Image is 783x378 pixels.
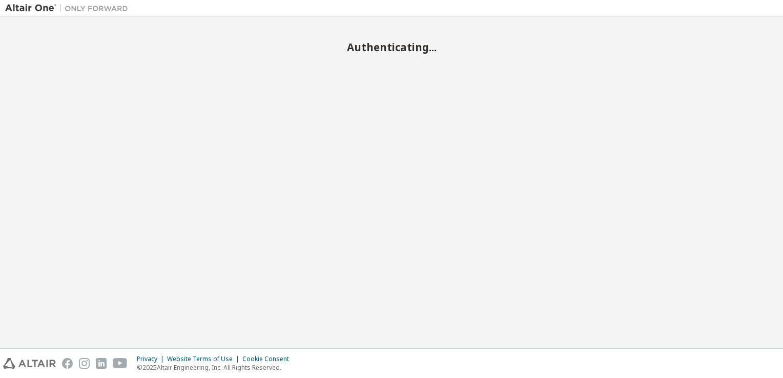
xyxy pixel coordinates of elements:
[79,358,90,369] img: instagram.svg
[242,355,295,363] div: Cookie Consent
[167,355,242,363] div: Website Terms of Use
[3,358,56,369] img: altair_logo.svg
[62,358,73,369] img: facebook.svg
[5,40,778,54] h2: Authenticating...
[137,355,167,363] div: Privacy
[5,3,133,13] img: Altair One
[137,363,295,372] p: © 2025 Altair Engineering, Inc. All Rights Reserved.
[96,358,107,369] img: linkedin.svg
[113,358,128,369] img: youtube.svg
